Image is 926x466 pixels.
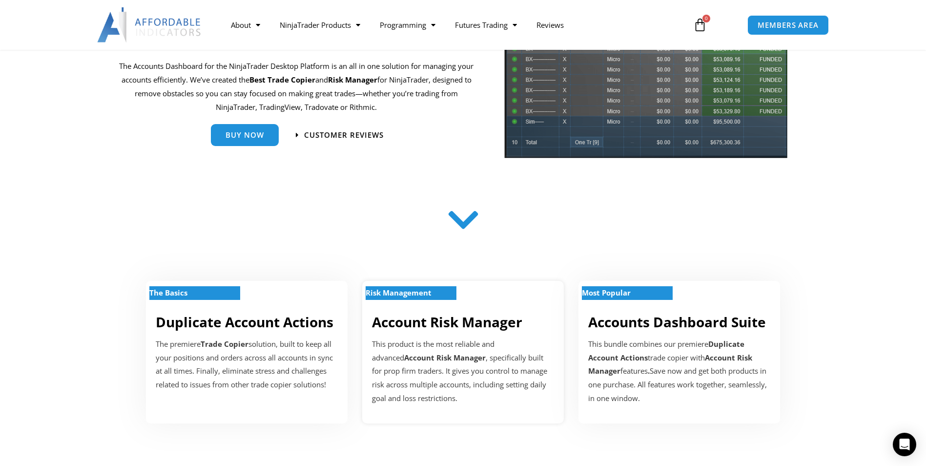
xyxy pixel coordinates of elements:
[372,313,522,331] a: Account Risk Manager
[270,14,370,36] a: NinjaTrader Products
[366,288,432,297] strong: Risk Management
[119,60,474,114] p: The Accounts Dashboard for the NinjaTrader Desktop Platform is an all in one solution for managin...
[527,14,574,36] a: Reviews
[582,288,631,297] strong: Most Popular
[404,353,486,362] strong: Account Risk Manager
[97,7,202,42] img: LogoAI | Affordable Indicators – NinjaTrader
[679,11,721,39] a: 0
[211,124,279,146] a: Buy Now
[702,15,710,22] span: 0
[588,313,766,331] a: Accounts Dashboard Suite
[221,14,270,36] a: About
[893,433,916,456] div: Open Intercom Messenger
[588,338,770,405] div: This bundle combines our premiere trade copier with features Save now and get both products in on...
[328,75,377,85] strong: Risk Manager
[156,338,338,392] p: The premiere solution, built to keep all your positions and orders across all accounts in sync at...
[747,15,829,35] a: MEMBERS AREA
[304,131,384,139] span: Customer Reviews
[249,75,315,85] b: Best Trade Copier
[758,21,819,29] span: MEMBERS AREA
[226,131,264,139] span: Buy Now
[201,339,248,349] strong: Trade Copier
[156,313,333,331] a: Duplicate Account Actions
[221,14,682,36] nav: Menu
[588,339,744,362] b: Duplicate Account Actions
[149,288,187,297] strong: The Basics
[296,131,384,139] a: Customer Reviews
[445,14,527,36] a: Futures Trading
[370,14,445,36] a: Programming
[372,338,554,405] p: This product is the most reliable and advanced , specifically built for prop firm traders. It giv...
[648,366,650,376] b: .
